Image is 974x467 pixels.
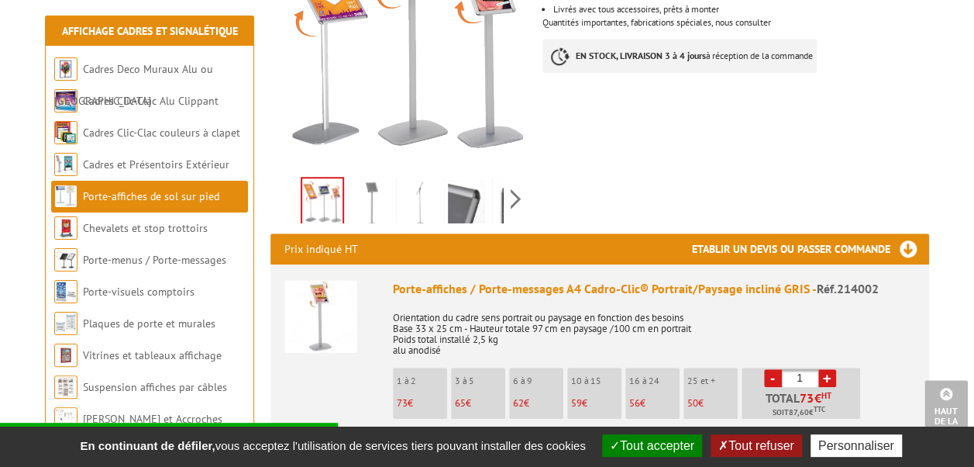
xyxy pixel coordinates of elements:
[62,24,238,38] a: Affichage Cadres et Signalétique
[83,221,208,235] a: Chevalets et stop trottoirs
[54,185,77,208] img: Porte-affiches de sol sur pied
[817,281,879,296] span: Réf.214002
[542,39,817,73] p: à réception de la commande
[629,375,680,386] p: 16 à 24
[54,62,213,108] a: Cadres Deco Muraux Alu ou [GEOGRAPHIC_DATA]
[692,233,929,265] h3: Etablir un devis ou passer commande
[576,50,706,61] strong: EN STOCK, LIVRAISON 3 à 4 jours
[54,248,77,272] img: Porte-menus / Porte-messages
[800,392,814,404] span: 73
[397,375,447,386] p: 1 à 2
[83,157,229,171] a: Cadres et Présentoirs Extérieur
[814,392,821,404] span: €
[602,434,702,457] button: Tout accepter
[811,434,902,457] button: Personnaliser (fenêtre modale)
[629,396,640,410] span: 56
[448,180,485,228] img: porte-affiches-sol-blackline-cadres-inclines-sur-pied-droit_2140002_1.jpg
[773,406,825,419] span: Soit €
[54,57,77,81] img: Cadres Deco Muraux Alu ou Bois
[571,396,582,410] span: 59
[54,312,77,335] img: Plaques de porte et murales
[83,380,227,394] a: Suspension affiches par câbles
[687,396,698,410] span: 50
[814,405,825,413] sup: TTC
[302,178,342,227] img: porte_affiches_214002_214003_214902.jpg
[83,317,215,330] a: Plaques de porte et murales
[54,407,77,431] img: Cimaises et Accroches tableaux
[508,186,523,212] span: Next
[764,369,782,387] a: -
[513,396,524,410] span: 62
[513,398,563,409] p: €
[284,280,357,353] img: Porte-affiches / Porte-messages A4 Cadro-Clic® Portrait/Paysage incliné GRIS
[571,398,621,409] p: €
[284,233,358,265] p: Prix indiqué HT
[455,396,466,410] span: 65
[83,126,240,140] a: Cadres Clic-Clac couleurs à clapet
[83,94,219,108] a: Cadres Clic-Clac Alu Clippant
[455,398,505,409] p: €
[629,398,680,409] p: €
[54,375,77,399] img: Suspension affiches par câbles
[83,285,194,299] a: Porte-visuels comptoirs
[821,390,831,401] sup: HT
[789,406,809,419] span: 87,60
[54,412,222,458] a: [PERSON_NAME] et Accroches tableaux
[496,180,533,228] img: porte-affiches-sol-blackline-cadres-inclines-sur-pied-droit_214002_2.jpg
[397,398,447,409] p: €
[687,398,738,409] p: €
[513,375,563,386] p: 6 à 9
[553,5,928,14] li: Livrés avec tous accessoires, prêts à monter
[745,392,860,419] p: Total
[711,434,801,457] button: Tout refuser
[54,280,77,303] img: Porte-visuels comptoirs
[687,375,738,386] p: 25 et +
[352,180,389,228] img: porte_affiches_214002_214003_sans_affiche.jpg
[72,439,593,452] span: vous acceptez l'utilisation de services tiers pouvant installer des cookies
[83,348,222,362] a: Vitrines et tableaux affichage
[54,153,77,176] img: Cadres et Présentoirs Extérieur
[393,302,915,356] p: Orientation du cadre sens portrait ou paysage en fonction des besoins Base 33 x 25 cm - Hauteur t...
[571,375,621,386] p: 10 à 15
[400,180,437,228] img: porte_affiches_214002_214003_profil.jpg
[54,344,77,367] img: Vitrines et tableaux affichage
[397,396,408,410] span: 73
[818,369,836,387] a: +
[455,375,505,386] p: 3 à 5
[83,253,226,267] a: Porte-menus / Porte-messages
[54,216,77,240] img: Chevalets et stop trottoirs
[924,380,968,444] a: Haut de la page
[83,189,219,203] a: Porte-affiches de sol sur pied
[54,121,77,144] img: Cadres Clic-Clac couleurs à clapet
[80,439,215,452] strong: En continuant de défiler,
[393,280,915,298] div: Porte-affiches / Porte-messages A4 Cadro-Clic® Portrait/Paysage incliné GRIS -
